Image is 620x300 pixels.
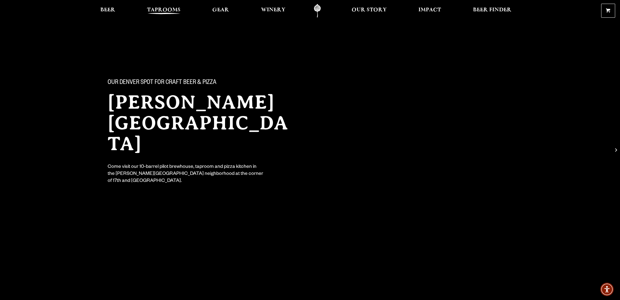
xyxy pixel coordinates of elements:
[208,4,233,18] a: Gear
[108,164,264,185] div: Come visit our 10-barrel pilot brewhouse, taproom and pizza kitchen in the [PERSON_NAME][GEOGRAPH...
[600,283,614,296] div: Accessibility Menu
[418,8,441,13] span: Impact
[108,92,298,154] h2: [PERSON_NAME][GEOGRAPHIC_DATA]
[212,8,229,13] span: Gear
[348,4,391,18] a: Our Story
[414,4,445,18] a: Impact
[306,4,329,18] a: Odell Home
[147,8,181,13] span: Taprooms
[96,4,119,18] a: Beer
[473,8,511,13] span: Beer Finder
[143,4,185,18] a: Taprooms
[352,8,387,13] span: Our Story
[100,8,115,13] span: Beer
[257,4,289,18] a: Winery
[261,8,285,13] span: Winery
[108,79,217,87] span: Our Denver spot for craft beer & pizza
[469,4,515,18] a: Beer Finder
